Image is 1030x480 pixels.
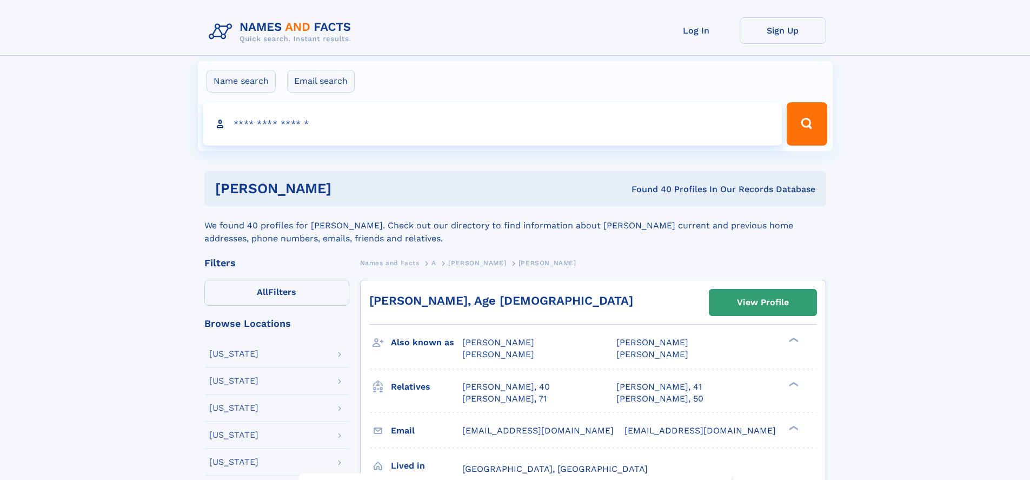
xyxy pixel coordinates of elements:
[204,319,349,328] div: Browse Locations
[391,378,462,396] h3: Relatives
[462,393,547,405] a: [PERSON_NAME], 71
[616,381,702,393] a: [PERSON_NAME], 41
[431,259,436,267] span: A
[287,70,355,93] label: Email search
[786,337,799,344] div: ❯
[481,183,815,195] div: Found 40 Profiles In Our Records Database
[204,206,826,245] div: We found 40 profiles for [PERSON_NAME]. Check out our directory to find information about [PERSON...
[786,424,799,431] div: ❯
[391,422,462,440] h3: Email
[740,17,826,44] a: Sign Up
[203,102,782,146] input: search input
[391,333,462,352] h3: Also known as
[204,17,360,47] img: Logo Names and Facts
[709,290,816,315] a: View Profile
[616,393,703,405] a: [PERSON_NAME], 50
[204,258,349,268] div: Filters
[462,337,534,347] span: [PERSON_NAME]
[204,280,349,306] label: Filters
[616,337,688,347] span: [PERSON_NAME]
[616,349,688,359] span: [PERSON_NAME]
[787,102,827,146] button: Search Button
[519,259,576,267] span: [PERSON_NAME]
[209,377,258,385] div: [US_STATE]
[257,287,268,297] span: All
[462,381,550,393] a: [PERSON_NAME], 40
[653,17,740,44] a: Log In
[360,256,420,269] a: Names and Facts
[209,431,258,439] div: [US_STATE]
[462,425,614,436] span: [EMAIL_ADDRESS][DOMAIN_NAME]
[215,182,482,195] h1: [PERSON_NAME]
[391,457,462,475] h3: Lived in
[209,404,258,412] div: [US_STATE]
[369,294,633,307] a: [PERSON_NAME], Age [DEMOGRAPHIC_DATA]
[737,290,789,315] div: View Profile
[448,259,506,267] span: [PERSON_NAME]
[786,380,799,387] div: ❯
[624,425,776,436] span: [EMAIL_ADDRESS][DOMAIN_NAME]
[462,464,648,474] span: [GEOGRAPHIC_DATA], [GEOGRAPHIC_DATA]
[207,70,276,93] label: Name search
[431,256,436,269] a: A
[209,350,258,358] div: [US_STATE]
[448,256,506,269] a: [PERSON_NAME]
[209,458,258,466] div: [US_STATE]
[462,349,534,359] span: [PERSON_NAME]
